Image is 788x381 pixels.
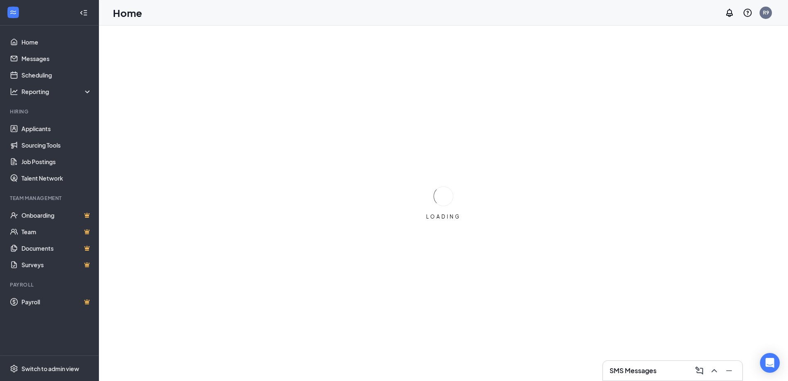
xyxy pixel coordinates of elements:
a: Applicants [21,120,92,137]
div: Reporting [21,87,92,96]
svg: WorkstreamLogo [9,8,17,16]
svg: Analysis [10,87,18,96]
div: Hiring [10,108,90,115]
a: Messages [21,50,92,67]
a: Job Postings [21,153,92,170]
a: Talent Network [21,170,92,186]
button: ChevronUp [708,364,721,377]
svg: ChevronUp [709,366,719,376]
a: DocumentsCrown [21,240,92,256]
a: Home [21,34,92,50]
h1: Home [113,6,142,20]
div: Payroll [10,281,90,288]
button: Minimize [722,364,736,377]
button: ComposeMessage [693,364,706,377]
div: Open Intercom Messenger [760,353,780,373]
svg: QuestionInfo [743,8,753,18]
svg: Collapse [80,9,88,17]
a: Scheduling [21,67,92,83]
div: R9 [763,9,769,16]
a: PayrollCrown [21,294,92,310]
div: Team Management [10,195,90,202]
div: Switch to admin view [21,365,79,373]
h3: SMS Messages [610,366,657,375]
div: LOADING [423,213,464,220]
a: SurveysCrown [21,256,92,273]
svg: Minimize [724,366,734,376]
svg: ComposeMessage [694,366,704,376]
svg: Notifications [725,8,734,18]
a: TeamCrown [21,223,92,240]
a: OnboardingCrown [21,207,92,223]
a: Sourcing Tools [21,137,92,153]
svg: Settings [10,365,18,373]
